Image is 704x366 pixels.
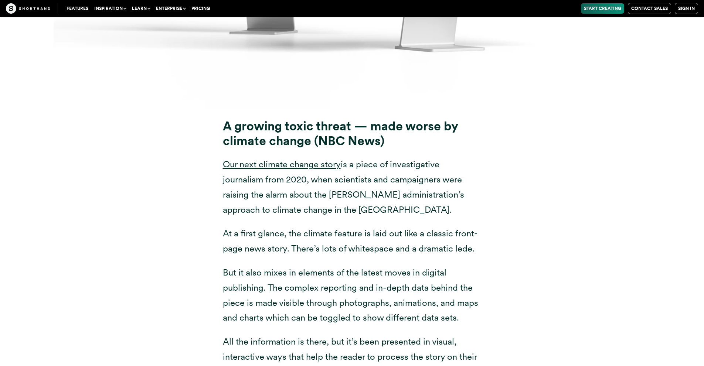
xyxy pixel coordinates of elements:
button: Enterprise [153,3,188,14]
p: is a piece of investigative journalism from 2020, when scientists and campaigners were raising th... [223,157,482,217]
button: Inspiration [91,3,129,14]
a: Sign in [675,3,698,14]
a: Pricing [188,3,213,14]
a: Start Creating [581,3,624,14]
p: At a first glance, the climate feature is laid out like a classic front-page news story. There’s ... [223,226,482,256]
a: Our next climate change story [223,159,341,170]
a: Contact Sales [628,3,671,14]
a: Features [64,3,91,14]
button: Learn [129,3,153,14]
strong: A growing toxic threat — made worse by climate change (NBC News) [223,119,458,148]
p: But it also mixes in elements of the latest moves in digital publishing. The complex reporting an... [223,265,482,325]
img: The Craft [6,3,50,14]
